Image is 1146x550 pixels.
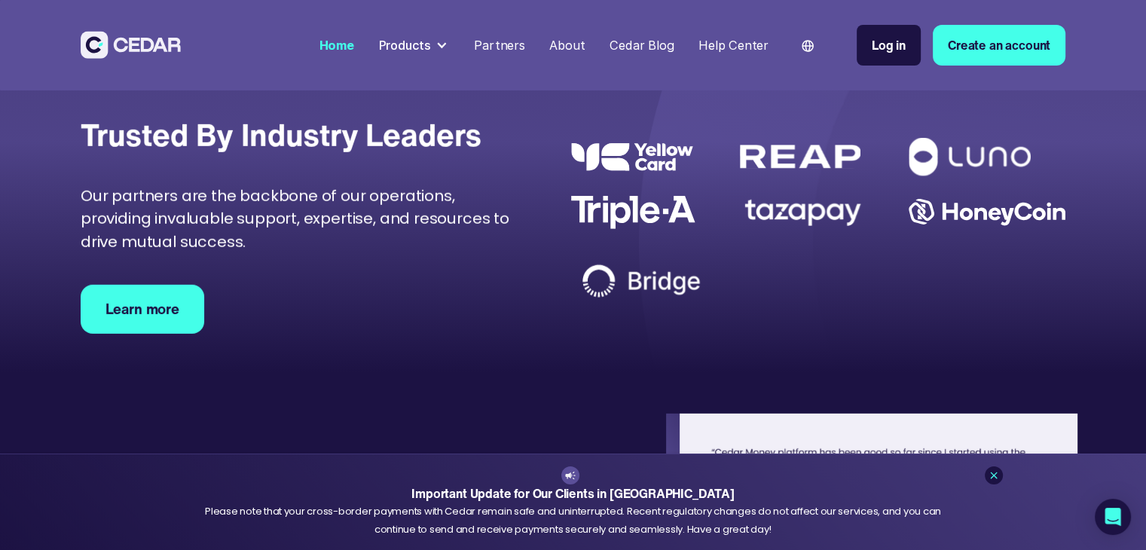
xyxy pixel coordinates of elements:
[549,36,585,55] div: About
[81,117,481,154] div: Trusted by Industry Leaders
[909,138,1031,176] img: Luno logo
[872,36,906,55] div: Log in
[564,469,576,481] img: announcement
[313,29,360,63] a: Home
[933,25,1065,66] a: Create an account
[474,36,525,55] div: Partners
[802,40,814,52] img: world icon
[81,185,509,252] span: Our partners are the backbone of our operations, providing invaluable support, expertise, and res...
[468,29,531,63] a: Partners
[543,29,591,63] a: About
[604,29,680,63] a: Cedar Blog
[1095,499,1131,535] div: Open Intercom Messenger
[692,29,775,63] a: Help Center
[411,484,734,503] strong: Important Update for Our Clients in [GEOGRAPHIC_DATA]
[698,36,769,55] div: Help Center
[81,285,204,334] a: Learn more
[372,30,455,61] div: Products
[319,36,354,55] div: Home
[610,36,674,55] div: Cedar Blog
[204,503,943,538] div: Please note that your cross-border payments with Cedar remain safe and uninterrupted. Recent regu...
[857,25,921,66] a: Log in
[378,36,431,55] div: Products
